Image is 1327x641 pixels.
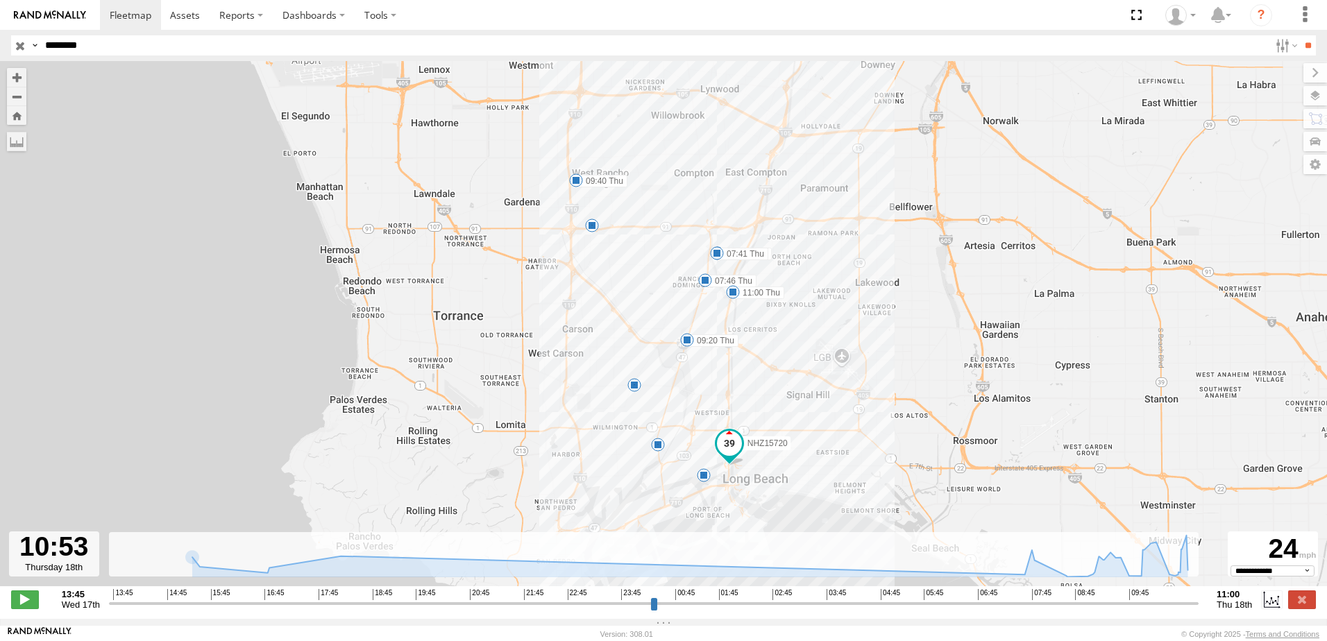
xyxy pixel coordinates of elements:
[7,87,26,106] button: Zoom out
[717,248,768,260] label: 07:41 Thu
[1246,630,1319,638] a: Terms and Conditions
[113,589,133,600] span: 13:45
[621,589,641,600] span: 23:45
[7,68,26,87] button: Zoom in
[651,438,665,452] div: 17
[7,132,26,151] label: Measure
[576,175,627,187] label: 09:40 Thu
[416,589,435,600] span: 19:45
[14,10,86,20] img: rand-logo.svg
[319,589,338,600] span: 17:45
[827,589,846,600] span: 03:45
[697,468,711,482] div: 11
[1217,599,1252,610] span: Thu 18th Sep 2025
[1217,589,1252,599] strong: 11:00
[524,589,543,600] span: 21:45
[600,630,653,638] div: Version: 308.01
[7,106,26,125] button: Zoom Home
[470,589,489,600] span: 20:45
[373,589,392,600] span: 18:45
[1160,5,1201,26] div: Zulema McIntosch
[627,378,641,392] div: 10
[747,438,788,448] span: NHZ15720
[924,589,943,600] span: 05:45
[264,589,284,600] span: 16:45
[11,590,39,608] label: Play/Stop
[978,589,997,600] span: 06:45
[719,589,738,600] span: 01:45
[1303,155,1327,174] label: Map Settings
[1288,590,1316,608] label: Close
[1270,35,1300,55] label: Search Filter Options
[675,589,695,600] span: 00:45
[29,35,40,55] label: Search Query
[733,287,784,299] label: 11:00 Thu
[62,589,100,599] strong: 13:45
[1230,533,1316,565] div: 24
[1181,630,1319,638] div: © Copyright 2025 -
[1250,4,1272,26] i: ?
[585,219,599,232] div: 10
[8,627,71,641] a: Visit our Website
[62,599,100,610] span: Wed 17th Sep 2025
[687,334,738,347] label: 09:20 Thu
[211,589,230,600] span: 15:45
[705,275,757,287] label: 07:46 Thu
[881,589,900,600] span: 04:45
[1129,589,1149,600] span: 09:45
[568,589,587,600] span: 22:45
[1075,589,1094,600] span: 08:45
[167,589,187,600] span: 14:45
[772,589,792,600] span: 02:45
[1032,589,1051,600] span: 07:45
